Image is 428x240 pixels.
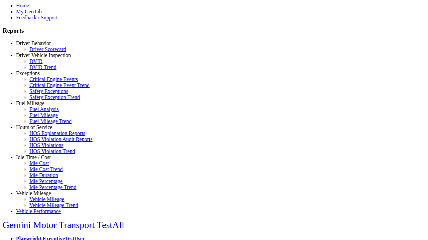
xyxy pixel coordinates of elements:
a: Idle Percentage [29,178,63,184]
h3: Reports [3,27,425,34]
a: Exceptions [16,70,40,76]
a: DVIR Trend [29,64,56,70]
a: HOS Violation Audit Reports [29,136,93,142]
a: Hours of Service [16,124,52,130]
a: HOS Violation Trend [29,148,75,154]
a: Vehicle Performance [16,208,61,214]
a: Gemini Motor Transport TestAll [3,220,124,230]
a: Fuel Analysis [29,106,59,112]
a: Safety Exceptions [29,88,68,94]
a: My GeoTab [16,9,42,14]
a: Safety Exception Trend [29,94,80,100]
a: Vehicle Mileage [16,190,51,196]
a: Fuel Mileage [16,100,44,106]
a: Feedback / Support [16,15,58,20]
a: Idle Cost [29,160,49,166]
a: Critical Engine Events [29,76,78,82]
a: Fuel Mileage Trend [29,118,72,124]
a: DVIR [29,58,42,64]
a: HOS Violations [29,142,63,148]
a: Driver Vehicle Inspection [16,52,71,58]
a: Idle Cost Trend [29,166,63,172]
a: Fuel Mileage [29,112,58,118]
a: Idle Duration [29,172,58,178]
a: Driver Behavior [16,40,51,46]
a: Critical Engine Event Trend [29,82,90,88]
a: Vehicle Mileage Trend [29,202,78,208]
a: Idle Time / Cost [16,154,51,160]
a: Vehicle Mileage [29,196,64,202]
a: HOS Explanation Reports [29,130,85,136]
a: Idle Percentage Trend [29,184,76,190]
a: Driver Scorecard [29,46,66,52]
a: Home [16,3,29,8]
